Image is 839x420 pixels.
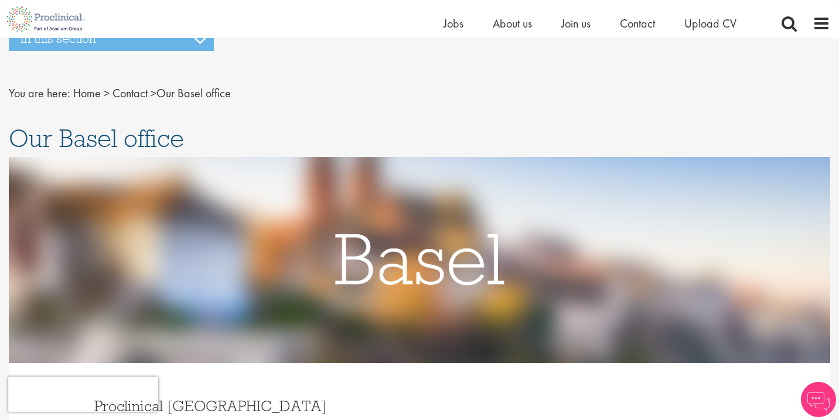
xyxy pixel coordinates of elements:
[73,86,231,101] span: Our Basel office
[104,86,110,101] span: >
[684,16,736,31] a: Upload CV
[73,86,101,101] a: breadcrumb link to Home
[8,377,158,412] iframe: reCAPTCHA
[620,16,655,31] a: Contact
[801,382,836,417] img: Chatbot
[9,86,70,101] span: You are here:
[9,122,184,154] span: Our Basel office
[94,398,411,414] h3: Proclinical [GEOGRAPHIC_DATA]
[112,86,148,101] a: breadcrumb link to Contact
[493,16,532,31] a: About us
[9,26,214,51] h3: In this section
[444,16,463,31] a: Jobs
[151,86,156,101] span: >
[561,16,591,31] a: Join us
